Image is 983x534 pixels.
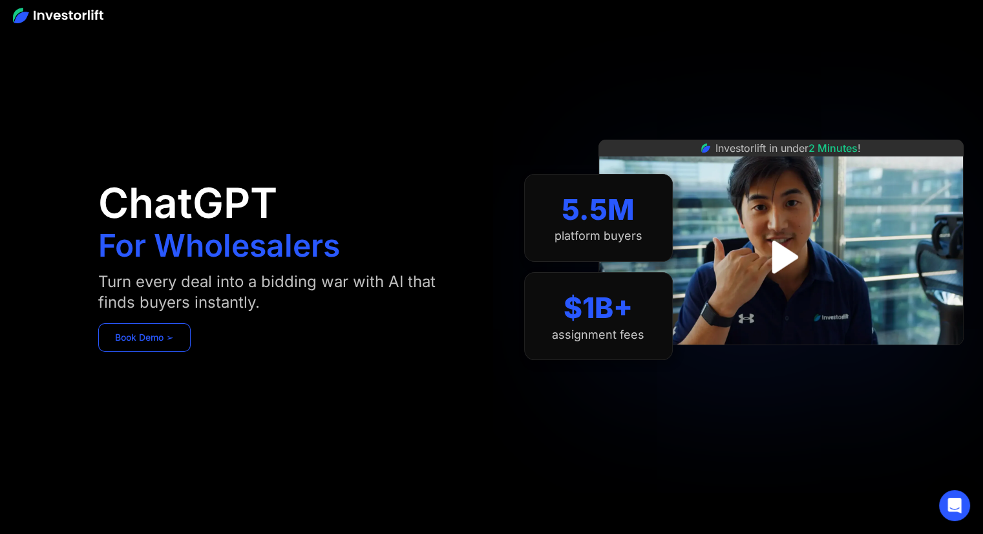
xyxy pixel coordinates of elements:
div: Turn every deal into a bidding war with AI that finds buyers instantly. [98,272,453,313]
a: open lightbox [752,228,810,286]
div: assignment fees [552,328,644,342]
h1: ChatGPT [98,182,277,224]
div: platform buyers [555,229,642,243]
div: Investorlift in under ! [715,140,861,156]
h1: For Wholesalers [98,230,340,261]
iframe: Customer reviews powered by Trustpilot [684,352,878,367]
div: $1B+ [564,291,633,325]
div: Open Intercom Messenger [939,490,970,521]
div: 5.5M [562,193,635,227]
a: Book Demo ➢ [98,323,191,352]
span: 2 Minutes [809,142,858,155]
